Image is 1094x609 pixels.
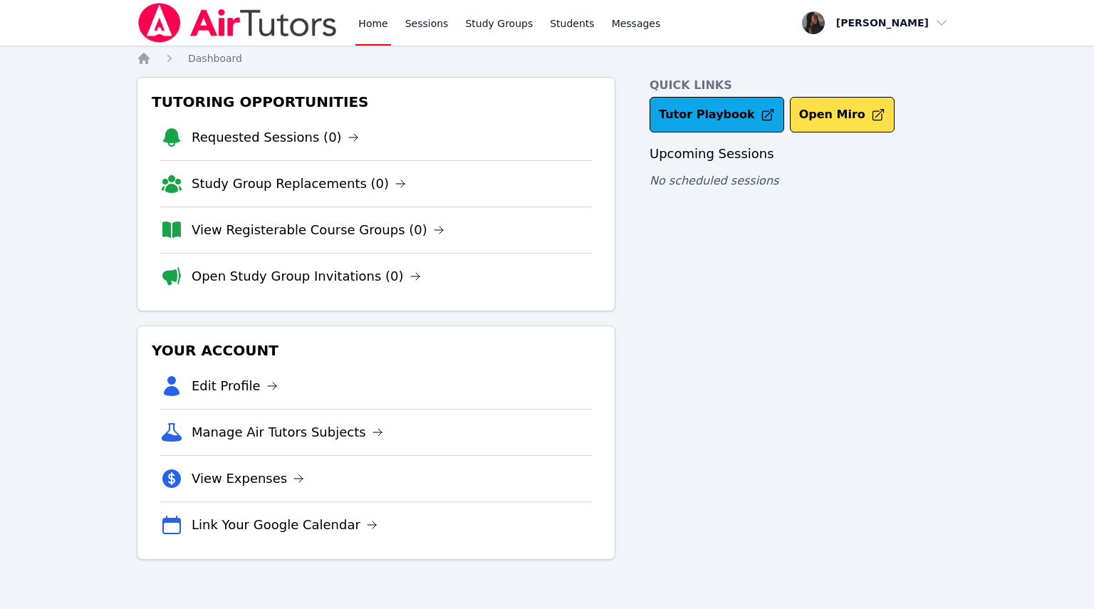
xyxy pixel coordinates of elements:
[137,3,338,43] img: Air Tutors
[612,16,661,31] span: Messages
[192,174,406,194] a: Study Group Replacements (0)
[188,51,242,66] a: Dashboard
[650,77,957,94] h4: Quick Links
[192,376,278,396] a: Edit Profile
[650,144,957,164] h3: Upcoming Sessions
[188,53,242,64] span: Dashboard
[192,266,421,286] a: Open Study Group Invitations (0)
[192,422,383,442] a: Manage Air Tutors Subjects
[650,97,784,132] a: Tutor Playbook
[650,174,778,187] span: No scheduled sessions
[137,51,957,66] nav: Breadcrumb
[192,220,444,240] a: View Registerable Course Groups (0)
[192,515,377,535] a: Link Your Google Calendar
[790,97,895,132] button: Open Miro
[149,89,603,115] h3: Tutoring Opportunities
[149,338,603,363] h3: Your Account
[192,469,304,489] a: View Expenses
[192,127,359,147] a: Requested Sessions (0)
